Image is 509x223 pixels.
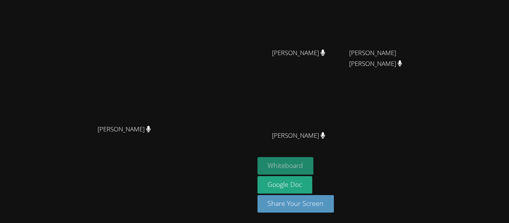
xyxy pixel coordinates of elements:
span: [PERSON_NAME] [PERSON_NAME] [349,48,432,69]
a: Google Doc [257,176,313,194]
span: [PERSON_NAME] [272,48,325,58]
button: Share Your Screen [257,195,334,213]
button: Whiteboard [257,157,314,175]
span: [PERSON_NAME] [98,124,151,135]
span: [PERSON_NAME] [272,130,325,141]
